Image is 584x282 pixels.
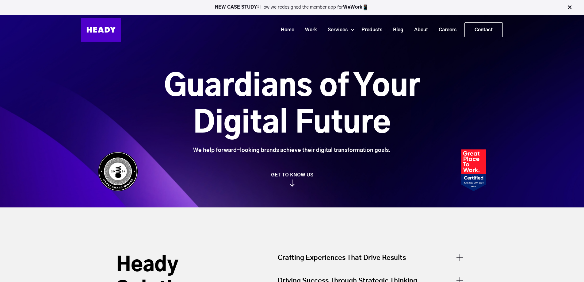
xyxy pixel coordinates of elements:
[98,152,138,191] img: Heady_WebbyAward_Winner-4
[3,4,581,10] p: How we redesigned the member app for
[343,5,362,10] a: WeWork
[290,180,295,187] img: arrow_down
[461,149,486,191] img: Heady_2023_Certification_Badge
[320,24,351,36] a: Services
[130,68,454,142] h1: Guardians of Your Digital Future
[407,24,431,36] a: About
[362,4,368,10] img: app emoji
[385,24,407,36] a: Blog
[465,23,502,37] a: Contact
[215,5,260,10] strong: NEW CASE STUDY:
[273,24,297,36] a: Home
[431,24,460,36] a: Careers
[95,172,489,187] a: GET TO KNOW US
[81,18,121,42] img: Heady_Logo_Web-01 (1)
[278,253,468,269] div: Crafting Experiences That Drive Results
[354,24,385,36] a: Products
[567,4,573,10] img: Close Bar
[130,147,454,154] div: We help forward-looking brands achieve their digital transformation goals.
[127,22,503,37] div: Navigation Menu
[297,24,320,36] a: Work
